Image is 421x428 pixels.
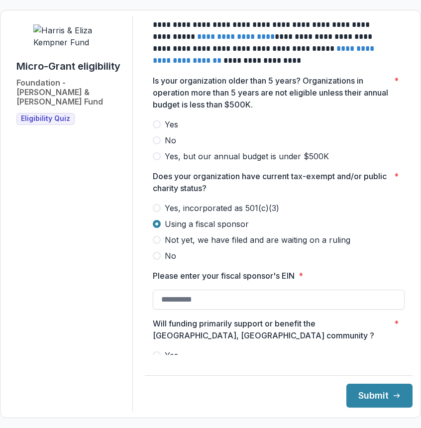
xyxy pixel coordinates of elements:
[165,134,176,146] span: No
[16,78,124,107] h2: Foundation - [PERSON_NAME] & [PERSON_NAME] Fund
[153,170,390,194] p: Does your organization have current tax-exempt and/or public charity status?
[153,270,295,282] p: Please enter your fiscal sponsor's EIN
[165,234,350,246] span: Not yet, we have filed and are waiting on a ruling
[153,75,390,110] p: Is your organization older than 5 years? Organizations in operation more than 5 years are not eli...
[165,202,279,214] span: Yes, incorporated as 501(c)(3)
[153,318,390,341] p: Will funding primarily support or benefit the [GEOGRAPHIC_DATA], [GEOGRAPHIC_DATA] community ?
[165,349,178,361] span: Yes
[346,384,413,408] button: Submit
[21,114,70,123] span: Eligibility Quiz
[16,60,120,72] h1: Micro-Grant eligibility
[165,250,176,262] span: No
[165,150,329,162] span: Yes, but our annual budget is under $500K
[165,118,178,130] span: Yes
[33,24,108,48] img: Harris & Eliza Kempner Fund
[165,218,249,230] span: Using a fiscal sponsor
